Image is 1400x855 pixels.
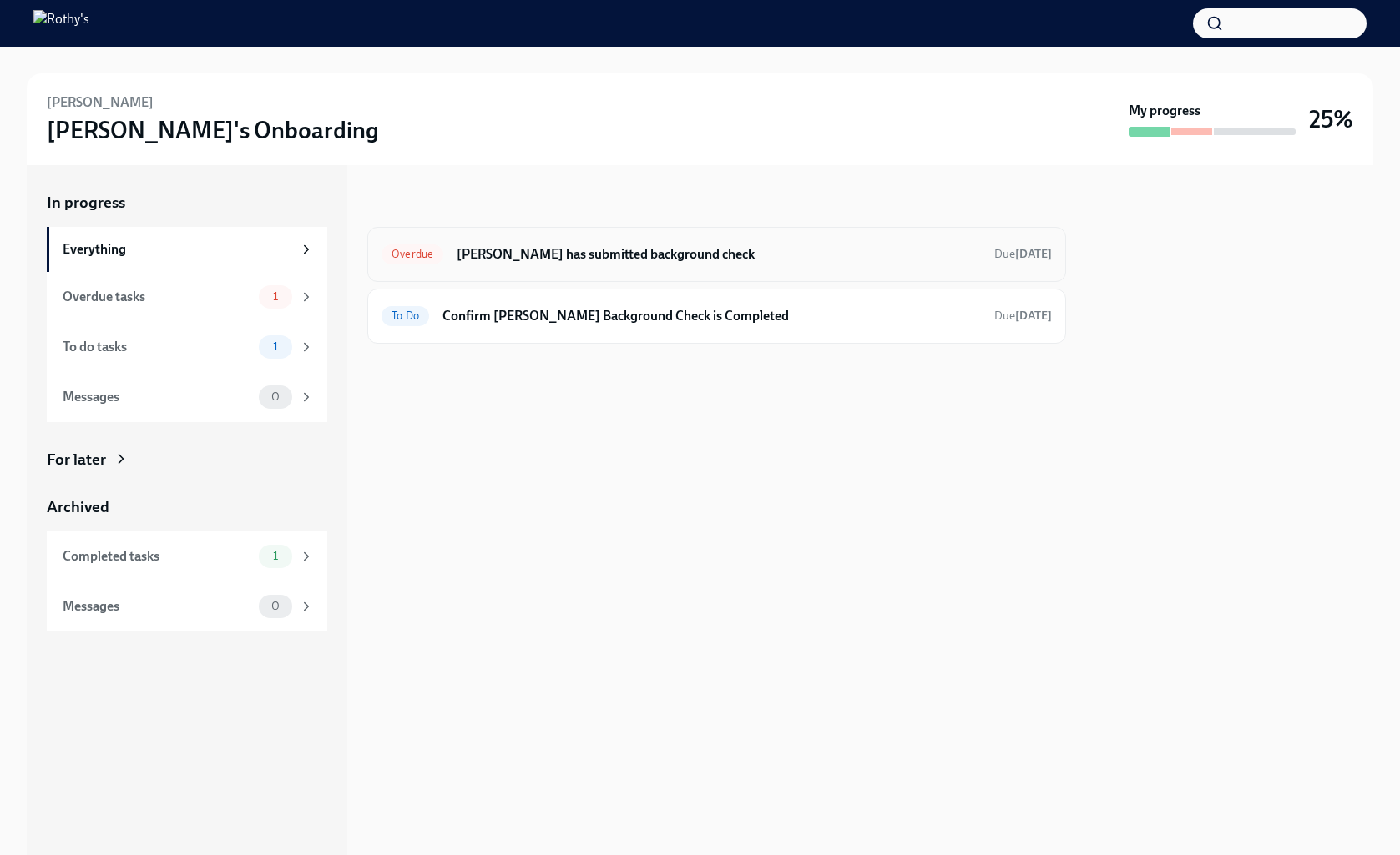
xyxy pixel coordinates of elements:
h3: 25% [1309,104,1353,134]
div: To do tasks [63,338,252,356]
a: Archived [47,496,327,518]
div: Messages [63,388,252,406]
img: Rothy's [33,10,89,37]
span: September 30th, 2025 09:00 [994,308,1052,324]
h3: [PERSON_NAME]'s Onboarding [47,115,379,145]
strong: My progress [1129,102,1200,120]
span: 0 [261,600,290,612]
a: Completed tasks1 [47,531,327,581]
div: Everything [63,240,292,259]
a: To do tasks1 [47,322,327,372]
a: Everything [47,227,327,272]
a: To DoConfirm [PERSON_NAME] Background Check is CompletedDue[DATE] [382,303,1052,329]
a: Messages0 [47,372,327,422]
span: Overdue [382,248,443,260]
a: In progress [47,192,327,214]
a: For later [47,449,327,470]
h6: [PERSON_NAME] [47,93,154,112]
div: In progress [367,192,446,214]
strong: [DATE] [1015,309,1052,323]
span: 1 [263,290,288,303]
span: Due [994,247,1052,261]
div: Messages [63,597,252,616]
span: To Do [382,309,429,322]
div: Overdue tasks [63,288,252,306]
span: September 18th, 2025 09:00 [994,246,1052,262]
h6: Confirm [PERSON_NAME] Background Check is Completed [442,307,981,325]
span: Due [994,309,1052,323]
div: For later [47,449,106,470]
h6: [PERSON_NAME] has submitted background check [457,245,981,264]
a: Overdue tasks1 [47,272,327,322]
a: Messages0 [47,581,327,631]
strong: [DATE] [1015,247,1052,261]
span: 1 [263,550,288,562]
div: Completed tasks [63,547,252,566]
span: 1 [263,340,288,353]
a: Overdue[PERSON_NAME] has submitted background checkDue[DATE] [382,241,1052,268]
span: 0 [261,390,290,403]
